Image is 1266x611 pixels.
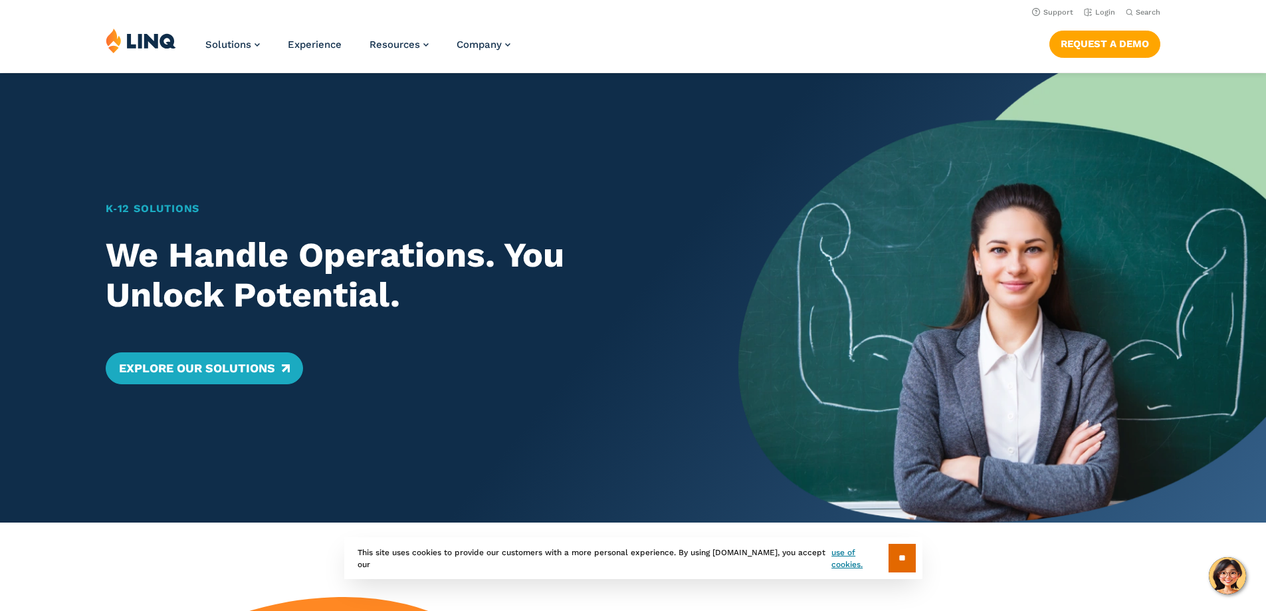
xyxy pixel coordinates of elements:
[106,352,303,384] a: Explore Our Solutions
[369,39,420,51] span: Resources
[831,547,888,570] a: use of cookies.
[205,28,510,72] nav: Primary Navigation
[457,39,502,51] span: Company
[205,39,260,51] a: Solutions
[1049,31,1160,57] a: Request a Demo
[1209,557,1246,594] button: Hello, have a question? Let’s chat.
[106,28,176,53] img: LINQ | K‑12 Software
[344,537,922,579] div: This site uses cookies to provide our customers with a more personal experience. By using [DOMAIN...
[106,201,687,217] h1: K‑12 Solutions
[1084,8,1115,17] a: Login
[205,39,251,51] span: Solutions
[738,73,1266,523] img: Home Banner
[1126,7,1160,17] button: Open Search Bar
[369,39,429,51] a: Resources
[1049,28,1160,57] nav: Button Navigation
[457,39,510,51] a: Company
[1136,8,1160,17] span: Search
[1032,8,1073,17] a: Support
[288,39,342,51] a: Experience
[106,235,687,315] h2: We Handle Operations. You Unlock Potential.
